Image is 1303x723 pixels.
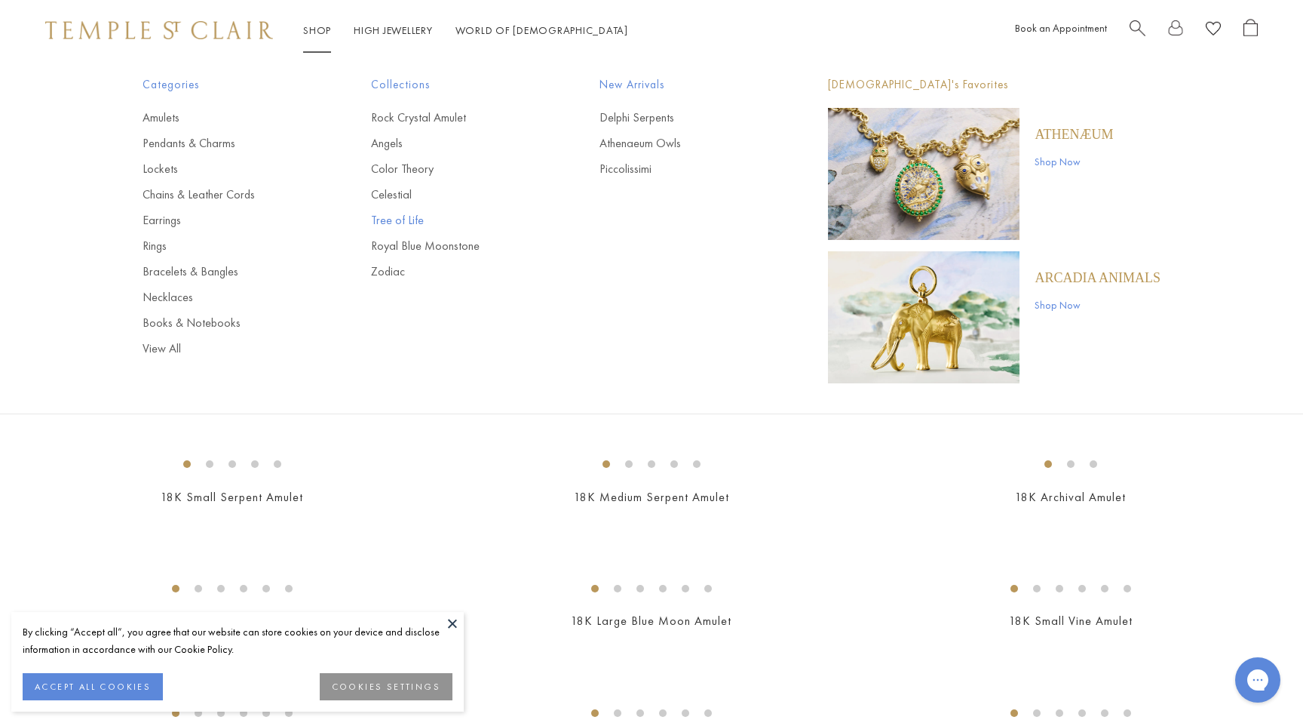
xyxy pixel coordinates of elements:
a: Earrings [143,212,311,229]
a: Chains & Leather Cords [143,186,311,203]
a: 18K Small Vine Amulet [1009,613,1133,629]
a: 18K Large Blue Moon Amulet [571,613,731,629]
a: 18K Medium Serpent Amulet [574,489,729,505]
div: By clicking “Accept all”, you agree that our website can store cookies on your device and disclos... [23,623,452,658]
nav: Main navigation [303,21,628,40]
a: Tree of Life [371,212,539,229]
a: Celestial [371,186,539,203]
a: Piccolissimi [599,161,768,177]
a: Rings [143,238,311,254]
a: Bracelets & Bangles [143,263,311,280]
a: Search [1130,19,1145,42]
span: Categories [143,75,311,94]
a: ARCADIA ANIMALS [1035,269,1160,286]
a: Amulets [143,109,311,126]
a: Pendants & Charms [143,135,311,152]
button: COOKIES SETTINGS [320,673,452,700]
a: Book an Appointment [1015,21,1107,35]
a: Zodiac [371,263,539,280]
iframe: Gorgias live chat messenger [1228,652,1288,708]
a: Shop Now [1035,297,1160,313]
span: New Arrivals [599,75,768,94]
a: Delphi Serpents [599,109,768,126]
a: Necklaces [143,289,311,306]
a: High JewelleryHigh Jewellery [354,23,433,37]
img: Temple St. Clair [45,21,273,39]
a: Rock Crystal Amulet [371,109,539,126]
a: Royal Blue Moonstone [371,238,539,254]
a: Color Theory [371,161,539,177]
a: Books & Notebooks [143,315,311,331]
p: [DEMOGRAPHIC_DATA]'s Favorites [828,75,1160,94]
a: View Wishlist [1206,19,1221,42]
a: View All [143,340,311,357]
a: Angels [371,135,539,152]
a: Athenaeum Owls [599,135,768,152]
span: Collections [371,75,539,94]
a: World of [DEMOGRAPHIC_DATA]World of [DEMOGRAPHIC_DATA] [455,23,628,37]
a: 18K Archival Amulet [1015,489,1126,505]
button: ACCEPT ALL COOKIES [23,673,163,700]
a: 18K Small Serpent Amulet [161,489,303,505]
a: Open Shopping Bag [1243,19,1258,42]
a: Shop Now [1035,153,1113,170]
a: ShopShop [303,23,331,37]
a: Lockets [143,161,311,177]
a: Athenæum [1035,126,1113,143]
